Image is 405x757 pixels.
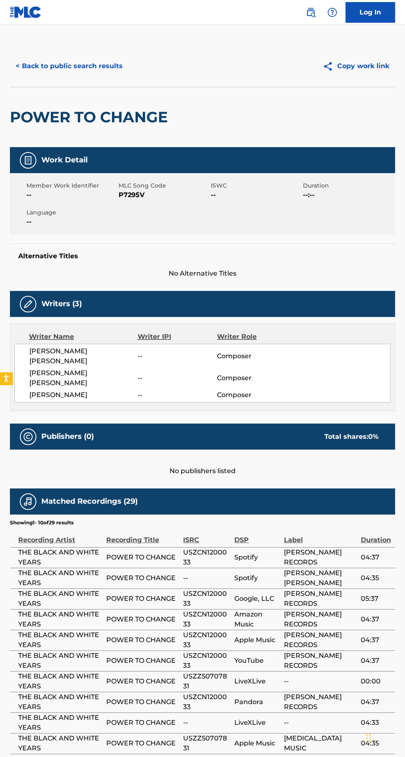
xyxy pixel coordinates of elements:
[106,594,179,604] span: POWER TO CHANGE
[183,733,230,753] span: USZZ50707831
[217,390,289,400] span: Composer
[361,526,391,545] div: Duration
[106,635,179,645] span: POWER TO CHANGE
[366,726,371,750] div: Drag
[303,190,393,200] span: --:--
[10,519,74,526] p: Showing 1 - 10 of 29 results
[234,609,279,629] span: Amazon Music
[23,155,33,165] img: Work Detail
[234,656,279,666] span: YouTube
[29,332,138,342] div: Writer Name
[183,573,230,583] span: --
[106,526,179,545] div: Recording Title
[26,190,117,200] span: --
[18,713,102,733] span: THE BLACK AND WHITE YEARS
[10,6,42,18] img: MLC Logo
[323,61,337,71] img: Copy work link
[138,390,217,400] span: --
[361,614,391,624] span: 04:37
[29,346,138,366] span: [PERSON_NAME] [PERSON_NAME]
[361,594,391,604] span: 05:37
[361,573,391,583] span: 04:35
[361,738,391,748] span: 04:35
[106,697,179,707] span: POWER TO CHANGE
[26,217,117,227] span: --
[106,738,179,748] span: POWER TO CHANGE
[217,332,289,342] div: Writer Role
[106,573,179,583] span: POWER TO CHANGE
[41,155,88,165] h5: Work Detail
[234,676,279,686] span: LiveXLive
[361,635,391,645] span: 04:37
[41,432,94,441] h5: Publishers (0)
[18,651,102,671] span: THE BLACK AND WHITE YEARS
[234,718,279,728] span: LiveXLive
[284,718,357,728] span: --
[183,651,230,671] span: USZCN1200033
[345,2,395,23] a: Log In
[23,497,33,507] img: Matched Recordings
[368,433,379,440] span: 0 %
[284,548,357,567] span: [PERSON_NAME] RECORDS
[41,497,138,506] h5: Matched Recordings (29)
[361,718,391,728] span: 04:33
[324,4,341,21] div: Help
[18,692,102,712] span: THE BLACK AND WHITE YEARS
[361,697,391,707] span: 04:37
[303,181,393,190] span: Duration
[10,108,172,126] h2: POWER TO CHANGE
[138,373,217,383] span: --
[18,733,102,753] span: THE BLACK AND WHITE YEARS
[106,614,179,624] span: POWER TO CHANGE
[26,208,117,217] span: Language
[183,589,230,609] span: USZCN1200033
[29,368,138,388] span: [PERSON_NAME] [PERSON_NAME]
[18,568,102,588] span: THE BLACK AND WHITE YEARS
[327,7,337,17] img: help
[106,552,179,562] span: POWER TO CHANGE
[364,717,405,757] iframe: Chat Widget
[29,390,138,400] span: [PERSON_NAME]
[10,56,129,76] button: < Back to public search results
[18,630,102,650] span: THE BLACK AND WHITE YEARS
[284,568,357,588] span: [PERSON_NAME] [PERSON_NAME]
[284,630,357,650] span: [PERSON_NAME] RECORDS
[119,190,209,200] span: P7295V
[18,548,102,567] span: THE BLACK AND WHITE YEARS
[183,609,230,629] span: USZCN1200033
[138,332,217,342] div: Writer IPI
[317,56,395,76] button: Copy work link
[234,635,279,645] span: Apple Music
[138,351,217,361] span: --
[234,738,279,748] span: Apple Music
[234,552,279,562] span: Spotify
[183,548,230,567] span: USZCN1200033
[106,718,179,728] span: POWER TO CHANGE
[284,676,357,686] span: --
[18,609,102,629] span: THE BLACK AND WHITE YEARS
[106,656,179,666] span: POWER TO CHANGE
[234,526,279,545] div: DSP
[183,692,230,712] span: USZCN1200033
[41,299,82,309] h5: Writers (3)
[106,676,179,686] span: POWER TO CHANGE
[284,526,357,545] div: Label
[26,181,117,190] span: Member Work Identifier
[284,733,357,753] span: [MEDICAL_DATA] MUSIC
[303,4,319,21] a: Public Search
[361,676,391,686] span: 00:00
[183,718,230,728] span: --
[211,181,301,190] span: ISWC
[23,299,33,309] img: Writers
[234,697,279,707] span: Pandora
[217,373,289,383] span: Composer
[284,651,357,671] span: [PERSON_NAME] RECORDS
[18,526,102,545] div: Recording Artist
[18,671,102,691] span: THE BLACK AND WHITE YEARS
[18,252,387,260] h5: Alternative Titles
[183,630,230,650] span: USZCN1200033
[183,526,230,545] div: ISRC
[306,7,316,17] img: search
[284,609,357,629] span: [PERSON_NAME] RECORDS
